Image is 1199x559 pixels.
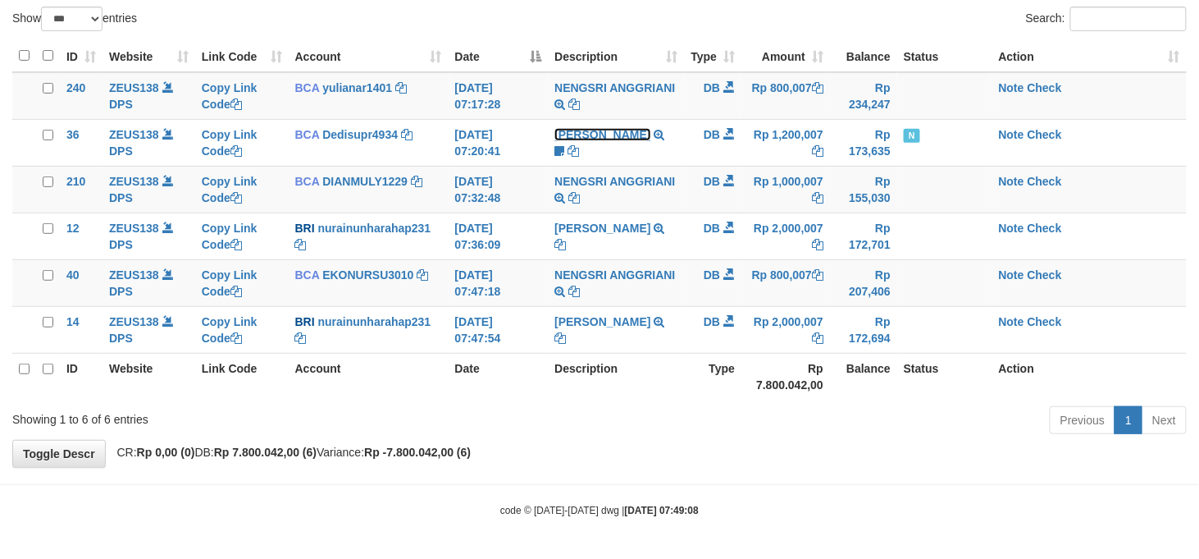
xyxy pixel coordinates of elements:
a: Copy NURAINUN HARAHAP to clipboard [554,332,566,345]
th: Rp 7.800.042,00 [741,353,830,400]
a: ZEUS138 [109,222,159,235]
a: Copy Rp 1,000,007 to clipboard [812,191,823,204]
th: Description [548,353,684,400]
a: ZEUS138 [109,81,159,94]
a: Copy Link Code [202,128,258,158]
strong: Rp -7.800.042,00 (6) [364,446,471,459]
a: Copy yulianar1401 to clipboard [395,81,407,94]
td: DPS [103,166,195,213]
td: DPS [103,306,195,353]
span: BCA [295,128,320,141]
span: DB [704,128,720,141]
td: Rp 172,694 [830,306,897,353]
th: ID: activate to sort column ascending [60,40,103,72]
span: BRI [295,222,315,235]
a: ZEUS138 [109,315,159,328]
td: Rp 1,000,007 [741,166,830,213]
th: Website [103,353,195,400]
a: Note [999,175,1024,188]
a: [PERSON_NAME] [554,222,650,235]
select: Showentries [41,7,103,31]
span: 36 [66,128,80,141]
th: Link Code [195,353,289,400]
input: Search: [1070,7,1187,31]
a: Copy Rp 2,000,007 to clipboard [812,332,823,345]
th: Date [449,353,549,400]
th: Description: activate to sort column ascending [548,40,684,72]
a: NENGSRI ANGGRIANI [554,81,675,94]
a: Copy Link Code [202,222,258,251]
span: BRI [295,315,315,328]
th: Amount: activate to sort column ascending [741,40,830,72]
div: Showing 1 to 6 of 6 entries [12,405,487,428]
a: Copy EKONURSU3010 to clipboard [417,268,429,282]
a: Copy Rp 800,007 to clipboard [812,268,823,282]
a: DIANMULY1229 [322,175,408,188]
td: [DATE] 07:36:09 [449,213,549,259]
td: [DATE] 07:20:41 [449,119,549,166]
a: Note [999,222,1024,235]
a: Copy NURAINUN HARAHAP to clipboard [554,238,566,251]
a: Note [999,315,1024,328]
span: DB [704,222,720,235]
td: Rp 173,635 [830,119,897,166]
a: Note [999,128,1024,141]
span: 210 [66,175,85,188]
a: ZEUS138 [109,268,159,282]
span: BCA [295,175,320,188]
a: Copy Rp 2,000,007 to clipboard [812,238,823,251]
a: ZEUS138 [109,128,159,141]
a: Check [1028,81,1062,94]
span: DB [704,175,720,188]
th: Action: activate to sort column ascending [992,40,1187,72]
a: Copy nurainunharahap231 to clipboard [295,238,307,251]
a: nurainunharahap231 [318,222,431,235]
a: Copy NENGSRI ANGGRIANI to clipboard [568,285,580,298]
a: [PERSON_NAME] [554,315,650,328]
th: Account: activate to sort column ascending [289,40,449,72]
a: Copy DIANMULY1229 to clipboard [411,175,422,188]
td: Rp 800,007 [741,72,830,120]
span: BCA [295,268,320,282]
a: Copy Link Code [202,81,258,111]
td: Rp 155,030 [830,166,897,213]
a: Copy MARWATI to clipboard [568,144,579,158]
a: Copy Link Code [202,175,258,204]
span: DB [704,81,720,94]
th: Balance [830,40,897,72]
a: Note [999,81,1024,94]
a: [PERSON_NAME] [554,128,650,141]
th: Status [897,40,992,72]
span: 40 [66,268,80,282]
td: Rp 172,701 [830,213,897,259]
th: Action [992,353,1187,400]
a: Copy Dedisupr4934 to clipboard [401,128,413,141]
td: Rp 207,406 [830,259,897,306]
th: Link Code: activate to sort column ascending [195,40,289,72]
td: Rp 234,247 [830,72,897,120]
td: Rp 2,000,007 [741,213,830,259]
span: CR: DB: Variance: [109,446,472,459]
small: code © [DATE]-[DATE] dwg | [500,505,699,516]
th: Status [897,353,992,400]
a: nurainunharahap231 [318,315,431,328]
span: 12 [66,222,80,235]
td: [DATE] 07:32:48 [449,166,549,213]
a: yulianar1401 [322,81,392,94]
th: Website: activate to sort column ascending [103,40,195,72]
th: Balance [830,353,897,400]
strong: [DATE] 07:49:08 [625,505,699,516]
span: 14 [66,315,80,328]
td: Rp 800,007 [741,259,830,306]
a: Toggle Descr [12,440,106,468]
td: Rp 1,200,007 [741,119,830,166]
th: Date: activate to sort column descending [449,40,549,72]
th: Type: activate to sort column ascending [684,40,741,72]
a: Copy NENGSRI ANGGRIANI to clipboard [568,98,580,111]
a: Check [1028,128,1062,141]
a: Check [1028,315,1062,328]
a: Copy nurainunharahap231 to clipboard [295,332,307,345]
a: Copy NENGSRI ANGGRIANI to clipboard [568,191,580,204]
th: Type [684,353,741,400]
strong: Rp 7.800.042,00 (6) [214,446,317,459]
